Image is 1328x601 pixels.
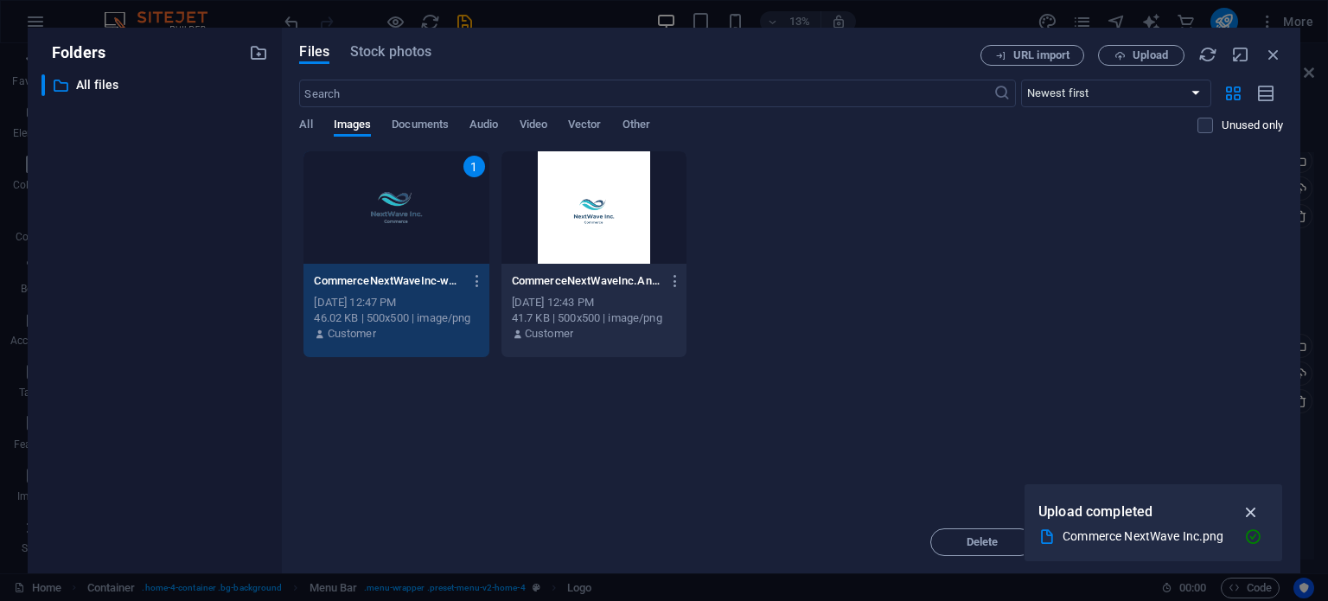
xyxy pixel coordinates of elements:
[314,310,478,326] div: 46.02 KB | 500x500 | image/png
[512,295,676,310] div: [DATE] 12:43 PM
[1038,501,1152,523] p: Upload completed
[930,528,1034,556] button: Delete
[980,45,1084,66] button: URL import
[350,42,431,62] span: Stock photos
[1133,50,1168,61] span: Upload
[314,273,463,289] p: CommerceNextWaveInc-wsrEeXJxLxCDsg72a9oDhw.png
[41,42,105,64] p: Folders
[314,295,478,310] div: [DATE] 12:47 PM
[1264,45,1283,64] i: Close
[520,114,547,138] span: Video
[469,114,498,138] span: Audio
[392,114,449,138] span: Documents
[512,310,676,326] div: 41.7 KB | 500x500 | image/png
[1013,50,1069,61] span: URL import
[512,273,661,289] p: CommerceNextWaveInc.AneEcommerceforCommeteSpecialisWellnessandLifestvileProducts-IR-rEGfNHsOJeee0...
[525,326,573,342] p: Customer
[1098,45,1184,66] button: Upload
[1198,45,1217,64] i: Reload
[334,114,372,138] span: Images
[463,156,485,177] div: 1
[622,114,650,138] span: Other
[299,114,312,138] span: All
[1222,118,1283,133] p: Displays only files that are not in use on the website. Files added during this session can still...
[568,114,602,138] span: Vector
[76,75,237,95] p: All files
[41,74,45,96] div: ​
[328,326,376,342] p: Customer
[299,80,993,107] input: Search
[967,537,999,547] span: Delete
[249,43,268,62] i: Create new folder
[1231,45,1250,64] i: Minimize
[299,42,329,62] span: Files
[1063,527,1230,547] div: Commerce NextWave Inc.png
